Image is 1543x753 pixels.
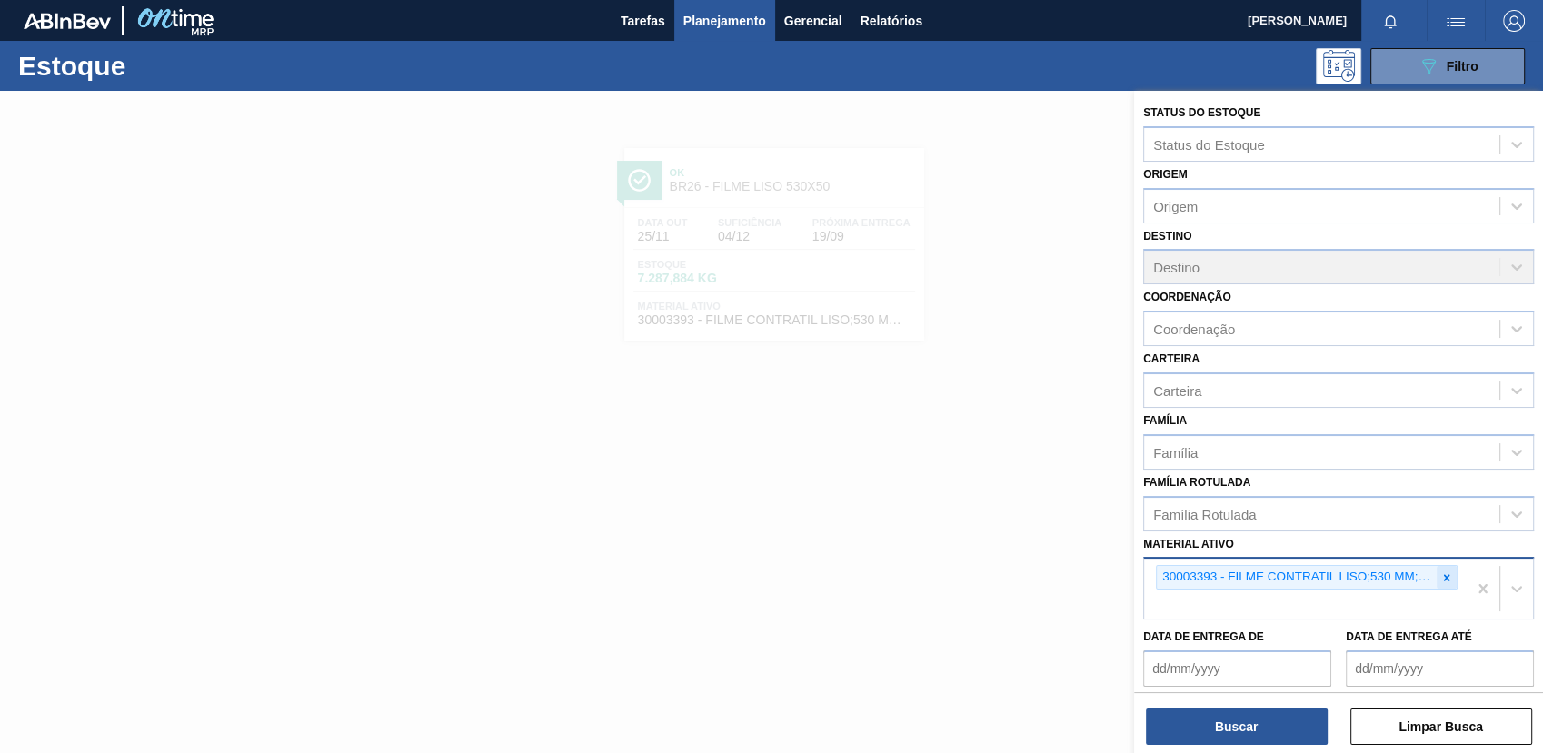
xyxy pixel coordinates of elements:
div: Status do Estoque [1153,136,1265,152]
input: dd/mm/yyyy [1346,650,1534,687]
label: Carteira [1143,352,1200,365]
label: Material ativo [1143,538,1234,550]
input: dd/mm/yyyy [1143,650,1331,687]
span: Gerencial [784,10,842,32]
label: Data de Entrega de [1143,630,1264,643]
button: Filtro [1370,48,1525,84]
div: 30003393 - FILME CONTRATIL LISO;530 MM;50 MICRA; [1157,566,1437,589]
h1: Estoque [18,55,284,76]
div: Coordenação [1153,322,1235,337]
div: Carteira [1153,382,1201,398]
label: Status do Estoque [1143,106,1260,119]
label: Família [1143,414,1187,427]
label: Origem [1143,168,1188,181]
div: Origem [1153,198,1198,213]
img: userActions [1445,10,1467,32]
span: Planejamento [683,10,766,32]
label: Destino [1143,230,1191,243]
div: Pogramando: nenhum usuário selecionado [1316,48,1361,84]
button: Notificações [1361,8,1419,34]
img: Logout [1503,10,1525,32]
label: Coordenação [1143,291,1231,303]
div: Família Rotulada [1153,506,1256,521]
span: Filtro [1447,59,1478,74]
span: Relatórios [861,10,922,32]
span: Tarefas [621,10,665,32]
img: TNhmsLtSVTkK8tSr43FrP2fwEKptu5GPRR3wAAAABJRU5ErkJggg== [24,13,111,29]
div: Família [1153,444,1198,460]
label: Família Rotulada [1143,476,1250,489]
label: Data de Entrega até [1346,630,1472,643]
